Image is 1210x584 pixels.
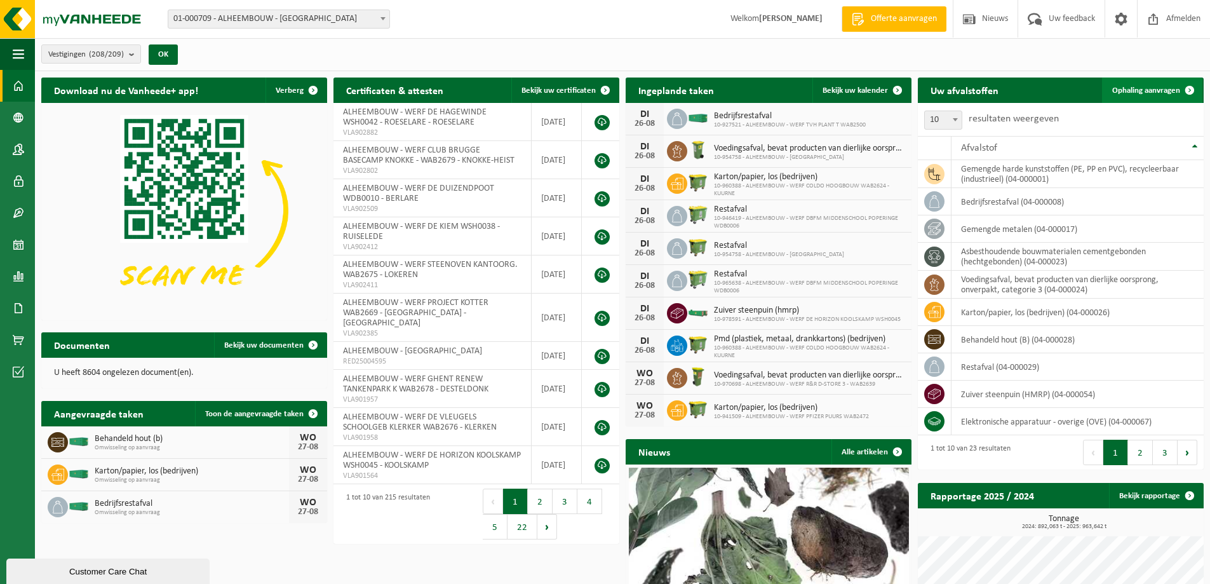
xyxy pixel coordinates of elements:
span: Karton/papier, los (bedrijven) [714,172,905,182]
img: HK-XC-30-GN-00 [687,112,709,123]
td: [DATE] [532,294,582,342]
span: 10-954758 - ALHEEMBOUW - [GEOGRAPHIC_DATA] [714,154,905,161]
td: behandeld hout (B) (04-000028) [951,326,1204,353]
span: Restafval [714,241,844,251]
td: asbesthoudende bouwmaterialen cementgebonden (hechtgebonden) (04-000023) [951,243,1204,271]
button: 2 [528,489,553,514]
button: 1 [1103,440,1128,465]
p: U heeft 8604 ongelezen document(en). [54,369,314,377]
td: bedrijfsrestafval (04-000008) [951,188,1204,215]
td: [DATE] [532,446,582,484]
span: Bekijk uw kalender [823,86,888,95]
td: elektronische apparatuur - overige (OVE) (04-000067) [951,408,1204,435]
button: Verberg [266,78,326,103]
span: Pmd (plastiek, metaal, drankkartons) (bedrijven) [714,334,905,344]
label: resultaten weergeven [969,114,1059,124]
span: Omwisseling op aanvraag [95,477,289,484]
button: OK [149,44,178,65]
span: 10 [924,111,962,130]
img: HK-XC-10-GN-00 [687,306,709,318]
span: 10 [925,111,962,129]
span: Omwisseling op aanvraag [95,444,289,452]
span: Zuiver steenpuin (hmrp) [714,306,901,316]
button: 3 [553,489,577,514]
td: karton/papier, los (bedrijven) (04-000026) [951,299,1204,326]
div: 26-08 [632,282,657,290]
a: Alle artikelen [831,439,910,465]
span: Verberg [276,86,304,95]
div: 26-08 [632,184,657,193]
td: [DATE] [532,141,582,179]
span: Bekijk uw documenten [224,341,304,350]
a: Offerte aanvragen [842,6,946,32]
button: 4 [577,489,602,514]
span: Vestigingen [48,45,124,64]
h2: Download nu de Vanheede+ app! [41,78,211,102]
span: 10-960388 - ALHEEMBOUW - WERF COLDO HOOGBOUW WAB2624 - KUURNE [714,344,905,360]
div: 26-08 [632,314,657,323]
span: VLA902882 [343,128,521,138]
div: DI [632,109,657,119]
span: VLA902385 [343,329,521,339]
div: WO [295,433,321,443]
count: (208/209) [89,50,124,58]
img: HK-XC-30-GN-00 [68,468,90,479]
span: Toon de aangevraagde taken [205,410,304,418]
span: VLA901957 [343,395,521,405]
span: Karton/papier, los (bedrijven) [95,466,289,477]
a: Ophaling aanvragen [1102,78,1202,103]
td: gemengde harde kunststoffen (PE, PP en PVC), recycleerbaar (industrieel) (04-000001) [951,160,1204,188]
div: DI [632,142,657,152]
a: Toon de aangevraagde taken [195,401,326,426]
div: 26-08 [632,152,657,161]
td: restafval (04-000029) [951,353,1204,381]
span: ALHEEMBOUW - WERF DE VLEUGELS SCHOOLGEB KLERKER WAB2676 - KLERKEN [343,412,497,432]
span: Afvalstof [961,143,997,153]
h2: Ingeplande taken [626,78,727,102]
span: Restafval [714,205,905,215]
img: Download de VHEPlus App [41,103,327,318]
span: 10-941509 - ALHEEMBOUW - WERF PFIZER PUURS WAB2472 [714,413,869,421]
button: Previous [1083,440,1103,465]
span: VLA901564 [343,471,521,481]
img: WB-1100-HPE-GN-50 [687,236,709,258]
div: 27-08 [295,443,321,452]
div: DI [632,304,657,314]
span: 10-946419 - ALHEEMBOUW - WERF DBFM MIDDENSCHOOL POPERINGE WDB0006 [714,215,905,230]
div: WO [632,369,657,379]
td: gemengde metalen (04-000017) [951,215,1204,243]
h2: Aangevraagde taken [41,401,156,426]
div: 1 tot 10 van 23 resultaten [924,438,1011,466]
div: DI [632,336,657,346]
span: ALHEEMBOUW - WERF PROJECT KOTTER WAB2669 - [GEOGRAPHIC_DATA] - [GEOGRAPHIC_DATA] [343,298,488,328]
td: zuiver steenpuin (HMRP) (04-000054) [951,381,1204,408]
span: ALHEEMBOUW - WERF DE HAGEWINDE WSH0042 - ROESELARE - ROESELARE [343,107,487,127]
span: 10-927521 - ALHEEMBOUW - WERF TVH PLANT T WAB2500 [714,121,866,129]
span: VLA902509 [343,204,521,214]
button: Previous [483,489,503,514]
div: 26-08 [632,249,657,258]
h2: Rapportage 2025 / 2024 [918,483,1047,508]
span: Ophaling aanvragen [1112,86,1180,95]
div: 27-08 [632,411,657,420]
a: Bekijk uw documenten [214,332,326,358]
td: [DATE] [532,255,582,294]
div: DI [632,271,657,282]
button: 1 [503,489,528,514]
span: 10-960388 - ALHEEMBOUW - WERF COLDO HOOGBOUW WAB2624 - KUURNE [714,182,905,198]
h2: Uw afvalstoffen [918,78,1011,102]
span: Voedingsafval, bevat producten van dierlijke oorsprong, onverpakt, categorie 3 [714,370,905,381]
div: 26-08 [632,346,657,355]
div: 26-08 [632,217,657,226]
h2: Certificaten & attesten [333,78,456,102]
button: Next [1178,440,1197,465]
button: 2 [1128,440,1153,465]
h2: Nieuws [626,439,683,464]
div: 27-08 [632,379,657,388]
span: Omwisseling op aanvraag [95,509,289,517]
button: 5 [483,514,508,540]
div: 27-08 [295,508,321,517]
h3: Tonnage [924,515,1204,530]
strong: [PERSON_NAME] [759,14,823,24]
span: VLA902412 [343,242,521,252]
